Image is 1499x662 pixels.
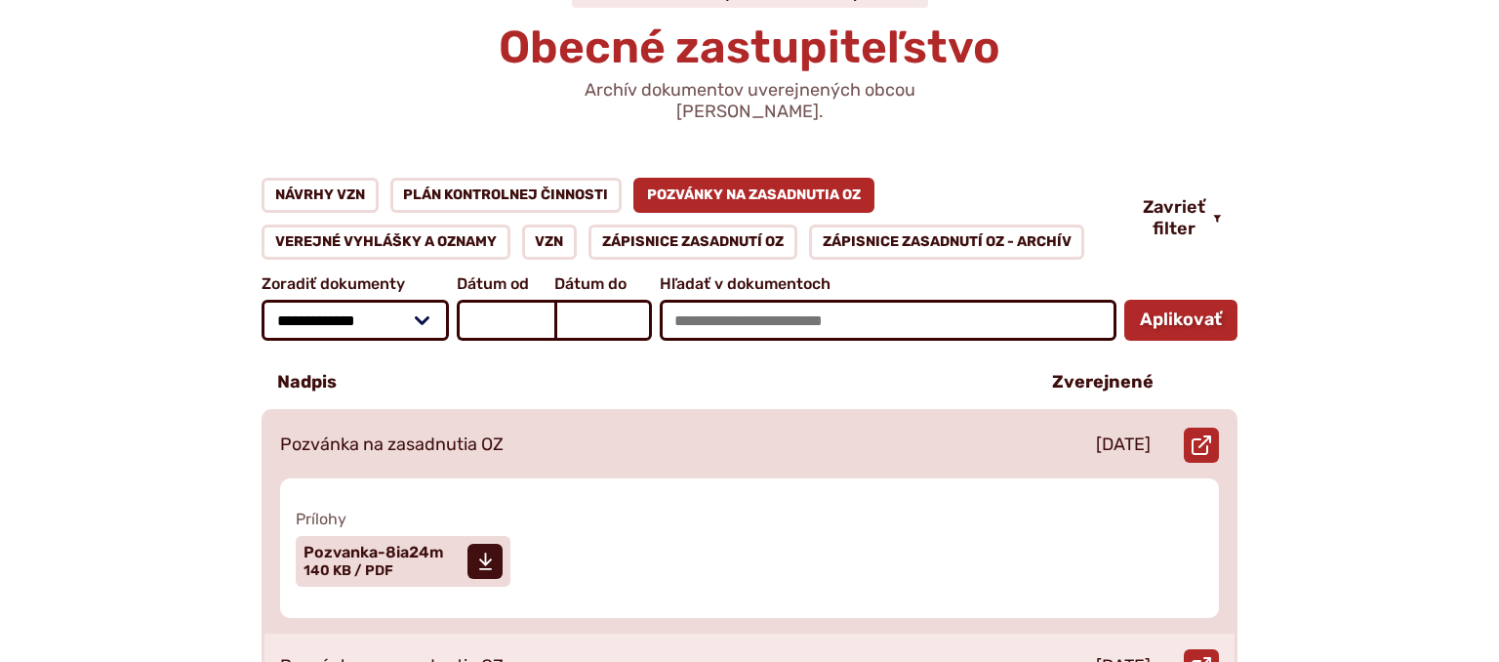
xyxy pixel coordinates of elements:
span: Dátum od [457,275,554,293]
span: Pozvanka-8ia24m [304,545,444,560]
a: Plán kontrolnej činnosti [390,178,623,213]
span: Dátum do [554,275,652,293]
input: Hľadať v dokumentoch [660,300,1117,341]
a: Pozvanka-8ia24m 140 KB / PDF [296,536,510,587]
a: VZN [522,225,578,260]
a: Verejné vyhlášky a oznamy [262,225,510,260]
input: Dátum do [554,300,652,341]
span: Hľadať v dokumentoch [660,275,1117,293]
span: Zavrieť filter [1143,197,1205,239]
span: 140 KB / PDF [304,562,393,579]
a: Zápisnice zasadnutí OZ [588,225,797,260]
button: Zavrieť filter [1127,197,1237,239]
button: Aplikovať [1124,300,1237,341]
p: Zverejnené [1052,372,1154,393]
p: Pozvánka na zasadnutia OZ [280,434,504,456]
span: Obecné zastupiteľstvo [499,21,1000,74]
a: Návrhy VZN [262,178,379,213]
span: Zoradiť dokumenty [262,275,449,293]
p: [DATE] [1096,434,1151,456]
a: Zápisnice zasadnutí OZ - ARCHÍV [809,225,1085,260]
a: Pozvánky na zasadnutia OZ [633,178,874,213]
input: Dátum od [457,300,554,341]
select: Zoradiť dokumenty [262,300,449,341]
p: Nadpis [277,372,337,393]
span: Prílohy [296,510,1203,528]
p: Archív dokumentov uverejnených obcou [PERSON_NAME]. [515,80,984,122]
